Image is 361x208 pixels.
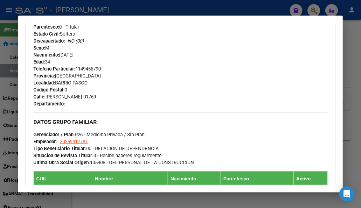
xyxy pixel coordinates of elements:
[33,94,96,100] span: [PERSON_NAME] 01769
[33,73,101,79] span: [GEOGRAPHIC_DATA]
[33,101,65,107] strong: Departamento:
[33,45,45,51] strong: Sexo:
[33,87,67,93] span: 0
[33,153,162,158] span: 0 - Recibe haberes regularmente
[33,160,194,165] span: 105408 - DEL PERSONAL DE LA CONSTRUCCION
[33,38,65,44] strong: Discapacitado:
[33,132,75,138] strong: Gerenciador / Plan:
[33,146,159,151] span: 00 - RELACION DE DEPENDENCIA
[33,146,86,151] strong: Tipo Beneficiario Titular:
[33,80,55,86] strong: Localidad:
[33,153,94,158] strong: Situacion de Revista Titular:
[60,139,88,144] span: 20359417781
[33,45,49,51] span: M
[33,52,73,58] span: [DATE]
[33,31,60,37] strong: Estado Civil:
[33,80,87,86] span: BARRIO PASCO
[92,171,168,186] th: Nombre
[294,171,328,186] th: Activo
[33,132,144,138] span: P26 - Medicina Privada / Sin Plan
[33,52,59,58] strong: Nacimiento:
[33,118,328,125] h3: DATOS GRUPO FAMILIAR
[33,94,45,100] strong: Calle:
[168,171,221,186] th: Nacimiento
[33,59,50,65] span: 34
[33,66,101,72] span: 1149456790
[33,24,79,30] span: 0 - Titular
[33,31,75,37] span: Soltero
[33,24,59,30] strong: Parentesco:
[33,59,45,65] strong: Edad:
[33,87,65,93] strong: Código Postal:
[33,160,90,165] strong: Ultima Obra Social Origen:
[33,139,57,144] strong: Empleador:
[221,171,294,186] th: Parentesco
[339,186,355,202] div: Open Intercom Messenger
[67,38,84,44] i: NO (00)
[33,66,75,72] strong: Teléfono Particular:
[33,171,92,186] th: CUIL
[33,73,55,79] strong: Provincia:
